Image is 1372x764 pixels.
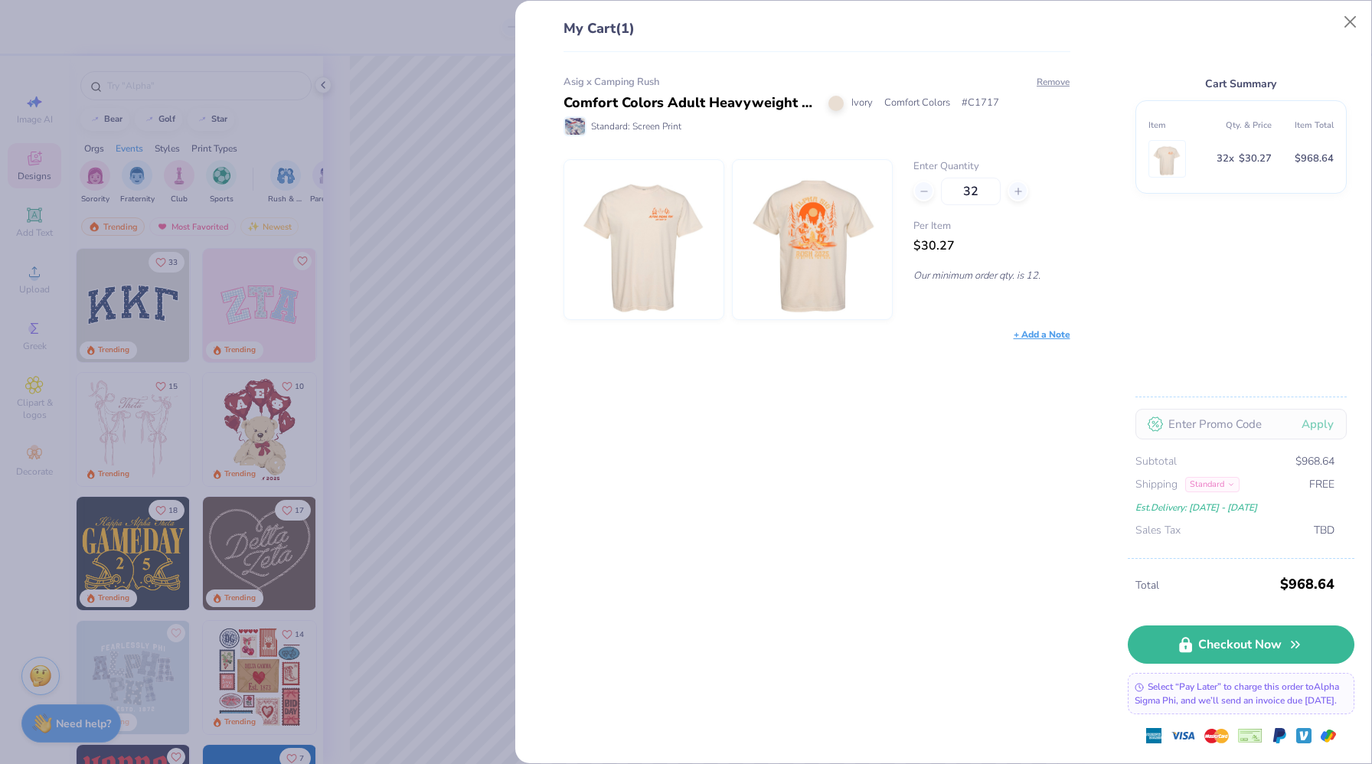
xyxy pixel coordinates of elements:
span: Subtotal [1135,453,1177,470]
span: Standard: Screen Print [591,119,681,133]
input: Enter Promo Code [1135,409,1347,439]
th: Qty. & Price [1210,113,1272,137]
img: master-card [1204,723,1229,748]
span: $968.64 [1295,453,1334,470]
span: 32 x [1217,150,1234,168]
span: FREE [1309,476,1334,493]
div: Standard [1185,477,1240,492]
button: Remove [1036,75,1070,89]
span: # C1717 [962,96,999,111]
img: Paypal [1272,728,1287,743]
span: TBD [1314,522,1334,539]
span: Shipping [1135,476,1178,493]
div: Cart Summary [1135,75,1347,93]
img: Standard: Screen Print [565,118,585,135]
img: cheque [1238,728,1263,743]
img: visa [1171,723,1195,748]
a: Checkout Now [1128,625,1354,664]
img: Comfort Colors C1717 [746,160,878,319]
span: Per Item [913,219,1070,234]
span: Comfort Colors [884,96,950,111]
th: Item Total [1272,113,1334,137]
th: Item [1148,113,1210,137]
input: – – [941,178,1001,205]
label: Enter Quantity [913,159,1070,175]
img: express [1146,728,1161,743]
div: Select “Pay Later” to charge this order to Alpha Sigma Phi , and we’ll send an invoice due [DATE]. [1128,673,1354,714]
span: Total [1135,577,1276,594]
img: Comfort Colors C1717 [578,160,710,319]
img: Comfort Colors C1717 [1152,141,1182,177]
div: Asig x Camping Rush [563,75,1070,90]
div: Est. Delivery: [DATE] - [DATE] [1135,499,1334,516]
span: $30.27 [1239,150,1272,168]
img: GPay [1321,728,1336,743]
img: Venmo [1296,728,1312,743]
span: $968.64 [1280,570,1334,598]
span: Sales Tax [1135,522,1181,539]
span: $30.27 [913,237,955,254]
div: My Cart (1) [563,18,1070,52]
p: Our minimum order qty. is 12. [913,269,1070,282]
button: Close [1336,8,1365,37]
span: Ivory [851,96,873,111]
div: Comfort Colors Adult Heavyweight T-Shirt [563,93,817,113]
span: $968.64 [1295,150,1334,168]
div: + Add a Note [1014,328,1070,341]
